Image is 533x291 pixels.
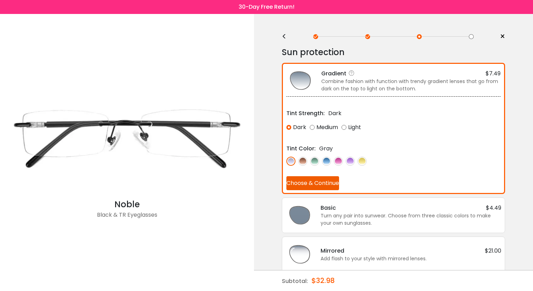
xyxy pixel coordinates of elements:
[286,240,314,268] img: SunMirrored
[485,246,501,255] span: $21.00
[346,157,355,166] img: GTPurple.png
[321,78,501,92] div: Combine fashion with function with trendy gradient lenses that go from dark on the top to light o...
[495,31,505,42] a: ×
[321,212,501,227] div: Turn any pair into sunwear. Choose from three classic colors to make your own sunglasses.
[282,34,292,39] div: <
[486,69,501,78] span: $7.49
[286,109,325,118] div: Tint Strength:
[286,201,314,229] img: SunBasic
[321,203,336,212] div: Basic
[319,144,333,153] div: Gray
[286,144,316,153] div: Tint Color:
[282,45,505,59] div: Sun protection
[500,31,505,42] span: ×
[358,157,367,166] img: GTYellow.png
[486,203,501,212] span: $4.49
[298,157,307,166] img: GTBrown.png
[311,270,335,291] div: $32.98
[286,121,306,134] div: Dark
[341,121,361,134] div: Light
[321,69,357,78] div: Gradient
[348,70,355,77] i: Gradient
[3,211,250,225] div: Black & TR Eyeglasses
[321,255,501,262] div: Add flash to your style with mirrored lenses.
[286,176,339,190] button: Choose & Continue
[322,157,331,166] img: GTBlue.png
[310,121,338,134] div: Medium
[334,157,343,166] img: GTPink.png
[321,246,344,255] div: Mirrored
[328,109,341,118] div: Dark
[3,198,250,211] div: Noble
[286,157,295,166] img: GTGray.png
[310,157,319,166] img: GTGreen.png
[3,75,250,198] img: Black Noble - TR Eyeglasses
[286,67,314,95] img: SunGradient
